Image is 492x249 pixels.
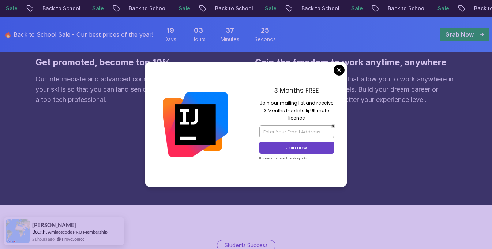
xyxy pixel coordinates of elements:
[35,74,237,105] p: Our intermediate and advanced courses help you continue to build your skills so that you can land...
[164,36,176,43] span: Days
[261,25,269,36] span: 25 Seconds
[445,30,474,39] p: Grab Now
[431,5,455,12] p: Sale
[259,5,282,12] p: Sale
[194,25,203,36] span: 3 Hours
[254,36,276,43] span: Seconds
[167,25,174,36] span: 19 Days
[123,5,172,12] p: Back to School
[345,5,368,12] p: Sale
[225,242,268,249] p: Students Success
[226,25,234,36] span: 37 Minutes
[36,5,86,12] p: Back to School
[32,222,76,228] span: [PERSON_NAME]
[35,56,237,68] h3: Get promoted, become top 10%
[48,229,108,235] a: Amigoscode PRO Membership
[255,56,457,68] h3: Gain the freedom to work anytime, anywhere
[32,236,55,242] span: 21 hours ago
[86,5,109,12] p: Sale
[191,36,206,43] span: Hours
[295,5,345,12] p: Back to School
[6,219,30,243] img: provesource social proof notification image
[172,5,196,12] p: Sale
[209,5,259,12] p: Back to School
[255,74,457,105] p: We help you acquire top skills that allow you to work anywhere in the world at higher income leve...
[221,36,239,43] span: Minutes
[32,229,47,235] span: Bought
[382,5,431,12] p: Back to School
[62,236,84,242] a: ProveSource
[4,30,153,39] p: 🔥 Back to School Sale - Our best prices of the year!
